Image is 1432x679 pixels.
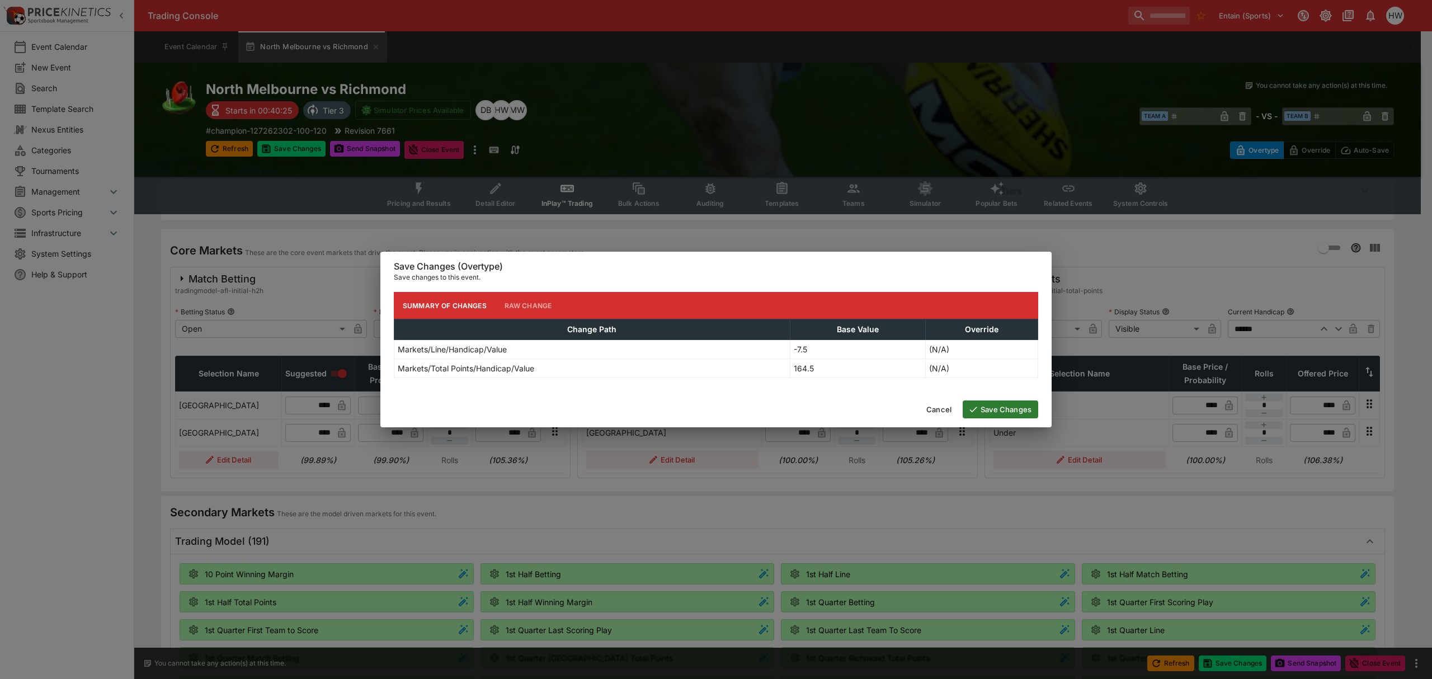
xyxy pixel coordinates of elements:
[925,340,1038,359] td: (N/A)
[394,261,1038,272] h6: Save Changes (Overtype)
[920,400,958,418] button: Cancel
[394,319,790,340] th: Change Path
[925,319,1038,340] th: Override
[394,272,1038,283] p: Save changes to this event.
[790,359,925,378] td: 164.5
[925,359,1038,378] td: (N/A)
[398,362,534,374] p: Markets/Total Points/Handicap/Value
[398,343,507,355] p: Markets/Line/Handicap/Value
[496,292,561,319] button: Raw Change
[790,319,925,340] th: Base Value
[790,340,925,359] td: -7.5
[394,292,496,319] button: Summary of Changes
[963,400,1038,418] button: Save Changes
